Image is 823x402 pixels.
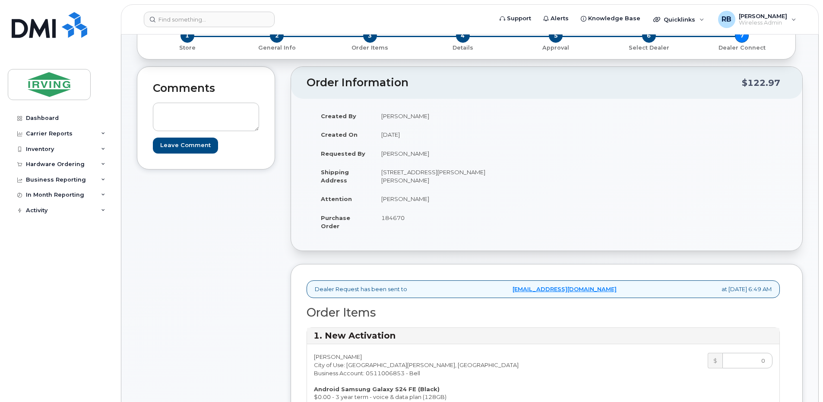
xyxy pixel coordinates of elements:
a: 6 Select Dealer [602,43,695,52]
p: Select Dealer [606,44,692,52]
strong: Attention [321,195,352,202]
a: 5 Approval [510,43,602,52]
a: 4 Details [416,43,509,52]
span: 4 [456,29,470,43]
td: [PERSON_NAME] [374,144,540,163]
strong: Purchase Order [321,214,350,229]
p: Order Items [327,44,413,52]
span: Wireless Admin [739,19,787,26]
span: 2 [270,29,284,43]
p: Approval [513,44,599,52]
div: $ [708,353,722,368]
span: Alerts [551,14,569,23]
a: 1 Store [144,43,230,52]
p: Details [420,44,506,52]
h2: Comments [153,82,259,94]
td: [STREET_ADDRESS][PERSON_NAME][PERSON_NAME] [374,163,540,189]
strong: Requested By [321,150,365,157]
td: [PERSON_NAME] [374,107,540,126]
span: RB [722,14,731,25]
span: 6 [642,29,656,43]
div: Roberts, Brad [712,11,802,28]
input: Leave Comment [153,138,218,154]
span: Support [507,14,531,23]
a: 3 Order Items [323,43,416,52]
strong: Created By [321,113,356,119]
span: 3 [363,29,377,43]
h2: Order Information [307,77,742,89]
span: 5 [549,29,563,43]
span: 184670 [381,214,405,221]
a: Alerts [537,10,575,27]
a: Support [494,10,537,27]
div: Quicklinks [647,11,710,28]
a: 2 General Info [230,43,323,52]
td: [PERSON_NAME] [374,189,540,208]
h2: Order Items [307,306,780,319]
strong: Shipping Address [321,169,349,184]
strong: Created On [321,131,358,138]
span: [PERSON_NAME] [739,13,787,19]
div: Dealer Request has been sent to at [DATE] 6:49 AM [307,280,780,298]
td: [DATE] [374,125,540,144]
strong: Android Samsung Galaxy S24 FE (Black) [314,386,440,393]
p: General Info [234,44,320,52]
p: Store [148,44,227,52]
span: Quicklinks [664,16,695,23]
a: [EMAIL_ADDRESS][DOMAIN_NAME] [513,285,617,293]
span: Knowledge Base [588,14,640,23]
div: $122.97 [742,75,780,91]
a: Knowledge Base [575,10,646,27]
span: 1 [180,29,194,43]
strong: 1. New Activation [313,330,396,341]
input: Find something... [144,12,275,27]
